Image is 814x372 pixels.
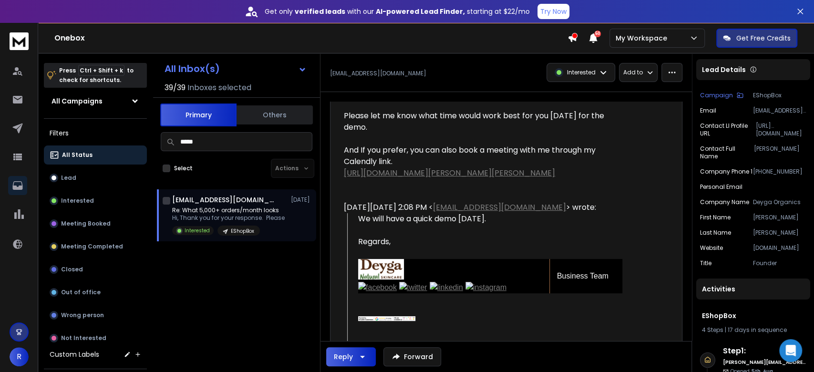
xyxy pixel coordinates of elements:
[326,347,376,366] button: Reply
[358,213,622,225] div: We will have a quick demo [DATE].
[61,334,106,342] p: Not Interested
[753,198,806,206] p: Deyga Organics
[344,110,622,133] div: Please let me know what time would work best for you [DATE] for the demo.
[52,96,103,106] h1: All Campaigns
[157,59,314,78] button: All Inbox(s)
[44,191,147,210] button: Interested
[623,69,643,76] p: Add to
[753,92,806,99] p: EShopBox
[174,165,193,172] label: Select
[185,227,210,234] p: Interested
[700,107,716,114] p: Email
[44,126,147,140] h3: Filters
[700,244,723,252] p: website
[702,65,746,74] p: Lead Details
[696,279,810,300] div: Activities
[44,329,147,348] button: Not Interested
[165,82,185,93] span: 39 / 39
[430,282,463,293] img: linkedin
[700,259,711,267] p: title
[753,168,806,176] p: [PHONE_NUMBER]
[358,259,404,279] img: AIorK4yCaFB7ovTmUJY4sqYSShIyAFHT52W1629DMRFMtF-Bp62-2GT-xCB2MUIermomw__KcpDmEuJFtMYI
[59,66,134,85] p: Press to check for shortcuts.
[702,326,804,334] div: |
[594,31,601,37] span: 50
[231,227,254,235] p: EShopBox
[61,220,111,227] p: Meeting Booked
[172,207,285,214] p: Re: What 5,000+ orders/month looks
[291,196,312,204] p: [DATE]
[237,104,313,125] button: Others
[44,168,147,187] button: Lead
[44,92,147,111] button: All Campaigns
[10,32,29,50] img: logo
[433,202,566,213] a: [EMAIL_ADDRESS][DOMAIN_NAME]
[265,7,530,16] p: Get only with our starting at $22/mo
[753,244,806,252] p: [DOMAIN_NAME]
[779,339,802,362] div: Open Intercom Messenger
[399,282,427,293] img: twitter
[44,145,147,165] button: All Status
[465,282,506,293] img: instagram
[700,92,733,99] p: Campaign
[172,214,285,222] p: Hi, Thank you for your response. Please
[344,167,555,178] a: [URL][DOMAIN_NAME][PERSON_NAME][PERSON_NAME]
[54,32,567,44] h1: Onebox
[700,214,731,221] p: First Name
[61,197,94,205] p: Interested
[700,168,752,176] p: Company Phone 1
[736,33,791,43] p: Get Free Credits
[44,283,147,302] button: Out of office
[700,92,743,99] button: Campaign
[160,103,237,126] button: Primary
[700,122,756,137] p: Contact LI Profile URL
[44,237,147,256] button: Meeting Completed
[50,350,99,359] h3: Custom Labels
[383,347,441,366] button: Forward
[78,65,124,76] span: Ctrl + Shift + k
[44,214,147,233] button: Meeting Booked
[753,145,806,160] p: [PERSON_NAME]
[334,352,353,362] div: Reply
[756,122,806,137] p: [URL][DOMAIN_NAME][PERSON_NAME]
[567,69,596,76] p: Interested
[62,151,93,159] p: All Status
[330,70,426,77] p: [EMAIL_ADDRESS][DOMAIN_NAME]
[557,270,622,282] h3: Business Team
[702,311,804,320] h1: EShopBox
[61,243,123,250] p: Meeting Completed
[753,107,806,114] p: [EMAIL_ADDRESS][DOMAIN_NAME]
[700,229,731,237] p: Last Name
[728,326,787,334] span: 17 days in sequence
[187,82,251,93] h3: Inboxes selected
[344,202,622,213] div: [DATE][DATE] 2:08 PM < > wrote:
[344,145,622,167] div: And If you prefer, you can also book a meeting with me through my Calendly link.
[165,64,220,73] h1: All Inbox(s)
[700,198,749,206] p: Company Name
[172,195,277,205] h1: [EMAIL_ADDRESS][DOMAIN_NAME]
[616,33,671,43] p: My Workspace
[540,7,567,16] p: Try Now
[376,7,465,16] strong: AI-powered Lead Finder,
[61,311,104,319] p: Wrong person
[700,183,742,191] p: Personal Email
[358,236,622,248] div: Regards,
[753,214,806,221] p: [PERSON_NAME]
[537,4,569,19] button: Try Now
[10,347,29,366] button: R
[723,345,806,357] h6: Step 1 :
[358,282,397,293] img: facebook
[61,174,76,182] p: Lead
[700,145,753,160] p: Contact Full Name
[295,7,345,16] strong: verified leads
[753,229,806,237] p: [PERSON_NAME]
[716,29,797,48] button: Get Free Credits
[61,289,101,296] p: Out of office
[61,266,83,273] p: Closed
[702,326,723,334] span: 4 Steps
[753,259,806,267] p: Founder
[44,306,147,325] button: Wrong person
